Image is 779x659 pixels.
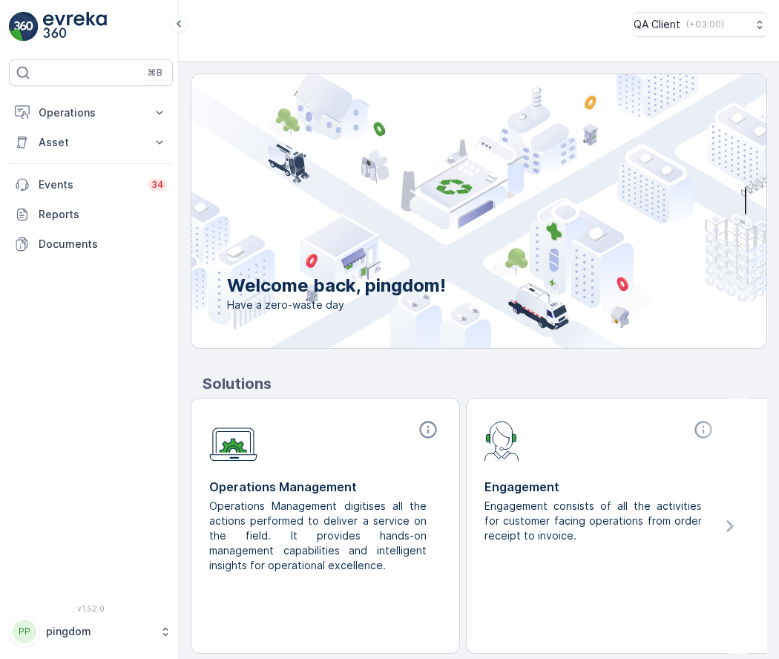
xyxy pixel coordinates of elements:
a: Events34 [9,170,173,200]
p: Asset [39,135,143,150]
img: module-icon [209,419,257,462]
p: Engagement [484,478,717,496]
img: city illustration [125,74,766,348]
p: QA Client [634,17,680,32]
button: Operations [9,98,173,128]
span: Have a zero-waste day [227,298,446,312]
p: Events [39,177,139,192]
button: PPpingdom [9,616,173,647]
div: PP [13,620,36,643]
a: Reports [9,200,173,229]
p: Operations Management digitises all the actions performed to deliver a service on the field. It p... [209,499,430,573]
img: module-icon [484,419,519,461]
p: ⌘B [148,67,162,79]
span: v 1.52.0 [9,604,173,613]
p: Documents [39,237,167,252]
p: 34 [151,179,164,191]
p: Operations [39,105,143,120]
img: logo [9,12,39,42]
button: QA Client(+03:00) [634,12,767,37]
p: ( +03:00 ) [686,19,724,30]
img: logo_light-DOdMpM7g.png [43,12,107,42]
p: Solutions [203,373,767,395]
p: Engagement consists of all the activities for customer facing operations from order receipt to in... [484,499,705,543]
p: Welcome back, pingdom! [227,274,446,298]
p: Reports [39,207,167,222]
a: Documents [9,229,173,259]
p: pingdom [46,624,152,639]
button: Asset [9,128,173,157]
p: Operations Management [209,478,441,496]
